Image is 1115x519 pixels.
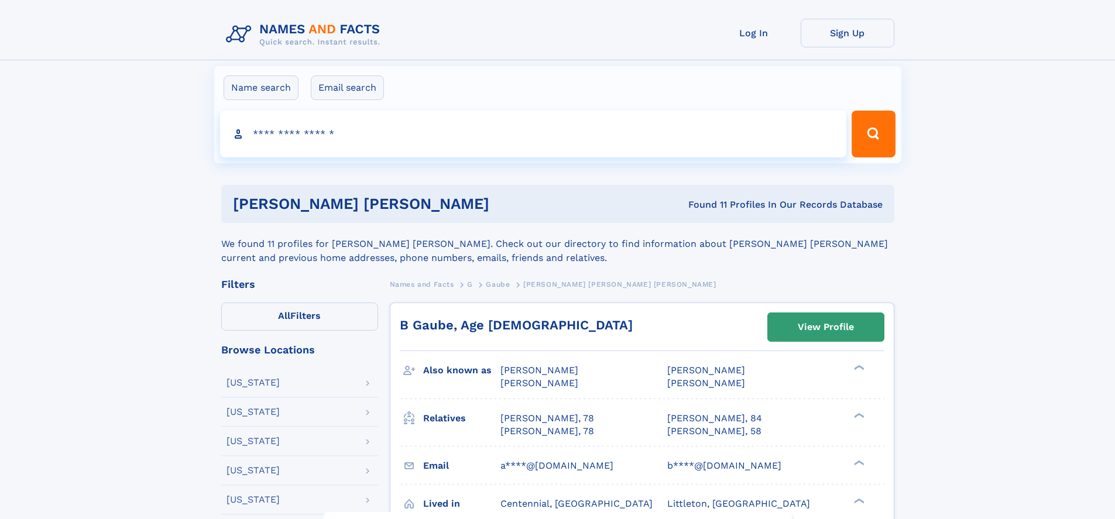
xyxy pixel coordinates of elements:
[227,436,280,446] div: [US_STATE]
[224,75,299,100] label: Name search
[851,411,865,419] div: ❯
[667,425,761,438] a: [PERSON_NAME], 58
[423,456,500,476] h3: Email
[423,408,500,428] h3: Relatives
[486,280,510,288] span: Gaube
[467,280,473,288] span: G
[423,494,500,514] h3: Lived in
[221,279,378,290] div: Filters
[589,198,883,211] div: Found 11 Profiles In Our Records Database
[227,466,280,475] div: [US_STATE]
[801,19,894,47] a: Sign Up
[221,303,378,331] label: Filters
[227,407,280,417] div: [US_STATE]
[400,318,633,332] a: B Gaube, Age [DEMOGRAPHIC_DATA]
[227,378,280,387] div: [US_STATE]
[851,497,865,504] div: ❯
[707,19,801,47] a: Log In
[221,345,378,355] div: Browse Locations
[233,197,589,211] h1: [PERSON_NAME] [PERSON_NAME]
[220,111,847,157] input: search input
[221,223,894,265] div: We found 11 profiles for [PERSON_NAME] [PERSON_NAME]. Check out our directory to find information...
[486,277,510,291] a: Gaube
[523,280,716,288] span: [PERSON_NAME] [PERSON_NAME] [PERSON_NAME]
[423,360,500,380] h3: Also known as
[500,412,594,425] a: [PERSON_NAME], 78
[500,377,578,389] span: [PERSON_NAME]
[667,498,810,509] span: Littleton, [GEOGRAPHIC_DATA]
[227,495,280,504] div: [US_STATE]
[851,364,865,372] div: ❯
[500,365,578,376] span: [PERSON_NAME]
[852,111,895,157] button: Search Button
[500,498,653,509] span: Centennial, [GEOGRAPHIC_DATA]
[311,75,384,100] label: Email search
[500,425,594,438] a: [PERSON_NAME], 78
[390,277,454,291] a: Names and Facts
[278,310,290,321] span: All
[667,377,745,389] span: [PERSON_NAME]
[851,459,865,466] div: ❯
[467,277,473,291] a: G
[667,412,762,425] a: [PERSON_NAME], 84
[221,19,390,50] img: Logo Names and Facts
[667,365,745,376] span: [PERSON_NAME]
[798,314,854,341] div: View Profile
[768,313,884,341] a: View Profile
